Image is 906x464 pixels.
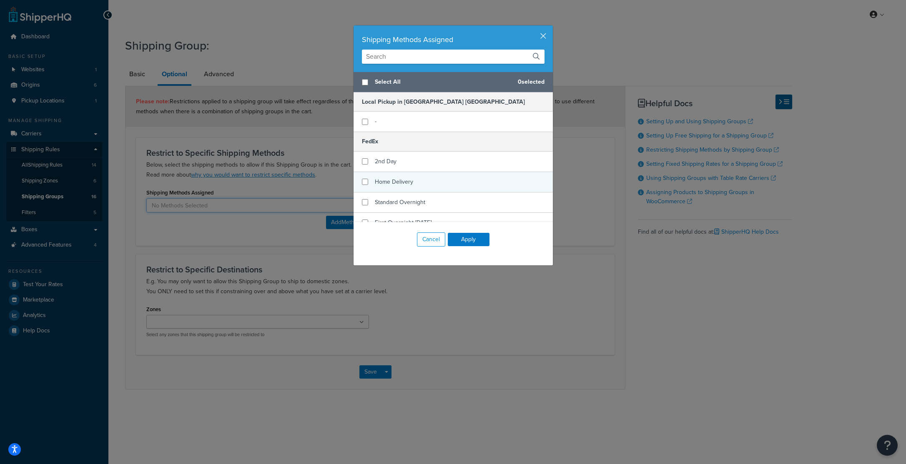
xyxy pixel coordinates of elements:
[375,76,511,88] span: Select All
[375,117,376,126] span: -
[354,72,553,92] div: 0 selected
[354,92,553,112] h5: Local Pickup in [GEOGRAPHIC_DATA] [GEOGRAPHIC_DATA]
[362,34,545,45] div: Shipping Methods Assigned
[354,132,553,151] h5: FedEx
[375,198,425,207] span: Standard Overnight
[375,157,397,166] span: 2nd Day
[362,50,545,64] input: Search
[448,233,489,246] button: Apply
[375,177,413,186] span: Home Delivery
[417,232,445,247] button: Cancel
[375,218,432,227] span: First Overnight [DATE]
